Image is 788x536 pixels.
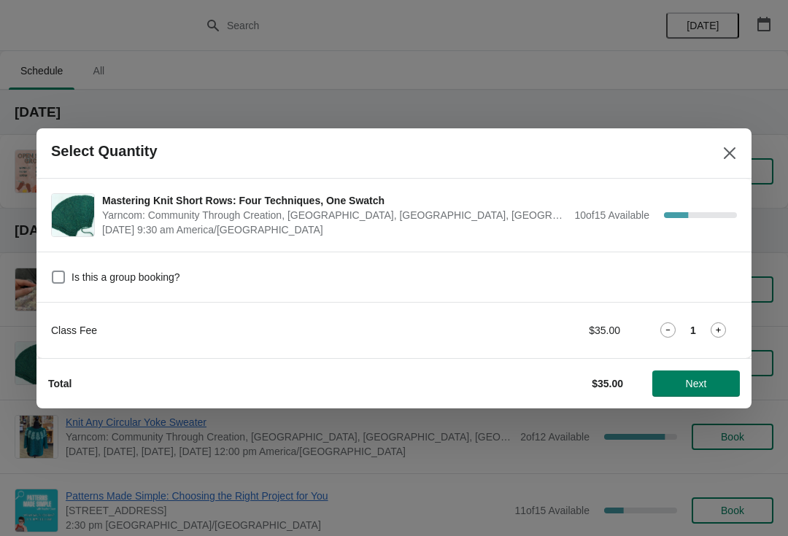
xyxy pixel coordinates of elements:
[72,270,180,284] span: Is this a group booking?
[52,194,94,236] img: Mastering Knit Short Rows: Four Techniques, One Swatch | Yarncom: Community Through Creation, Oli...
[51,143,158,160] h2: Select Quantity
[686,378,707,389] span: Next
[102,222,567,237] span: [DATE] 9:30 am America/[GEOGRAPHIC_DATA]
[51,323,456,338] div: Class Fee
[716,140,743,166] button: Close
[485,323,620,338] div: $35.00
[574,209,649,221] span: 10 of 15 Available
[102,208,567,222] span: Yarncom: Community Through Creation, [GEOGRAPHIC_DATA], [GEOGRAPHIC_DATA], [GEOGRAPHIC_DATA]
[652,370,740,397] button: Next
[690,323,696,338] strong: 1
[48,378,72,389] strong: Total
[102,193,567,208] span: Mastering Knit Short Rows: Four Techniques, One Swatch
[592,378,623,389] strong: $35.00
